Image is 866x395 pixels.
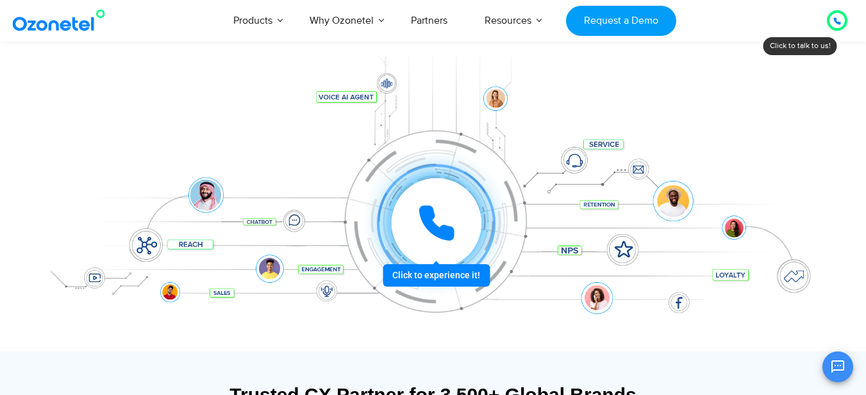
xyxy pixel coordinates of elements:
button: Open chat [822,351,853,382]
a: Request a Demo [566,6,676,36]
